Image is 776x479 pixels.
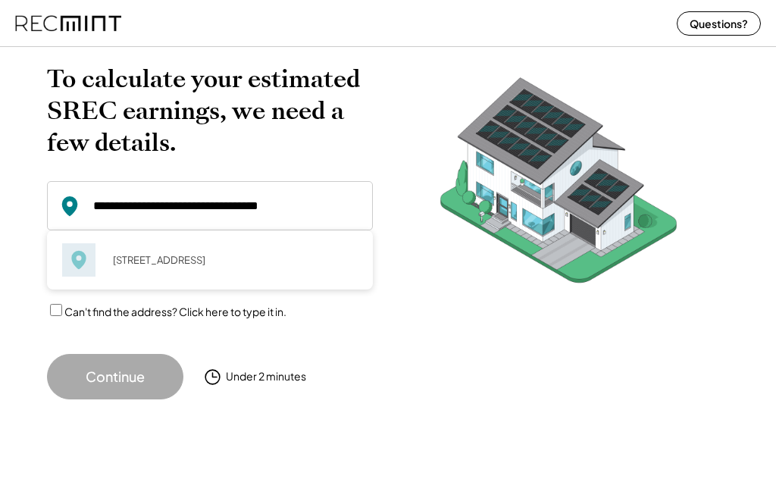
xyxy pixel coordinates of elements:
div: [STREET_ADDRESS] [103,249,358,271]
label: Can't find the address? Click here to type it in. [64,305,286,318]
button: Questions? [677,11,761,36]
img: RecMintArtboard%207.png [411,63,706,306]
div: Under 2 minutes [226,369,306,384]
h2: To calculate your estimated SREC earnings, we need a few details. [47,63,373,158]
img: recmint-logotype%403x%20%281%29.jpeg [15,3,121,43]
button: Continue [47,354,183,399]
